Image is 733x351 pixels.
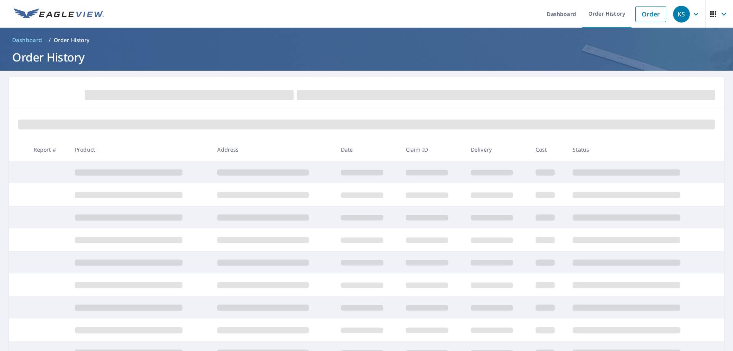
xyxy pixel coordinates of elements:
div: KS [673,6,690,23]
p: Order History [54,36,90,44]
th: Cost [530,138,567,161]
th: Address [211,138,334,161]
h1: Order History [9,49,724,65]
img: EV Logo [14,8,104,20]
th: Claim ID [400,138,465,161]
th: Delivery [465,138,530,161]
a: Order [635,6,666,22]
li: / [48,36,51,45]
th: Product [69,138,211,161]
span: Dashboard [12,36,42,44]
th: Date [335,138,400,161]
a: Dashboard [9,34,45,46]
th: Status [567,138,709,161]
th: Report # [27,138,69,161]
nav: breadcrumb [9,34,724,46]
